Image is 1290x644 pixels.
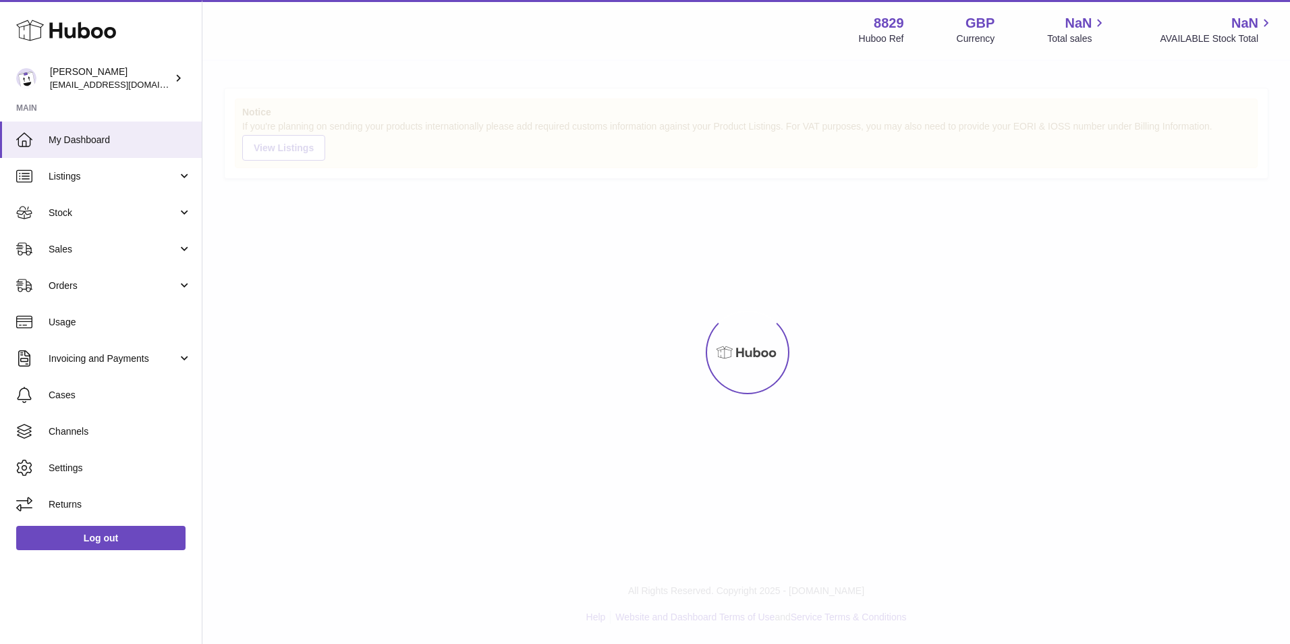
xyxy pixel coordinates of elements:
[49,170,177,183] span: Listings
[965,14,994,32] strong: GBP
[49,207,177,219] span: Stock
[50,65,171,91] div: [PERSON_NAME]
[50,79,198,90] span: [EMAIL_ADDRESS][DOMAIN_NAME]
[49,389,192,402] span: Cases
[874,14,904,32] strong: 8829
[49,316,192,329] span: Usage
[1047,32,1107,45] span: Total sales
[49,498,192,511] span: Returns
[49,352,177,365] span: Invoicing and Payments
[16,68,36,88] img: internalAdmin-8829@internal.huboo.com
[1160,14,1274,45] a: NaN AVAILABLE Stock Total
[957,32,995,45] div: Currency
[49,425,192,438] span: Channels
[1160,32,1274,45] span: AVAILABLE Stock Total
[1047,14,1107,45] a: NaN Total sales
[49,462,192,475] span: Settings
[1231,14,1258,32] span: NaN
[49,134,192,146] span: My Dashboard
[49,279,177,292] span: Orders
[16,526,186,550] a: Log out
[1065,14,1092,32] span: NaN
[49,243,177,256] span: Sales
[859,32,904,45] div: Huboo Ref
